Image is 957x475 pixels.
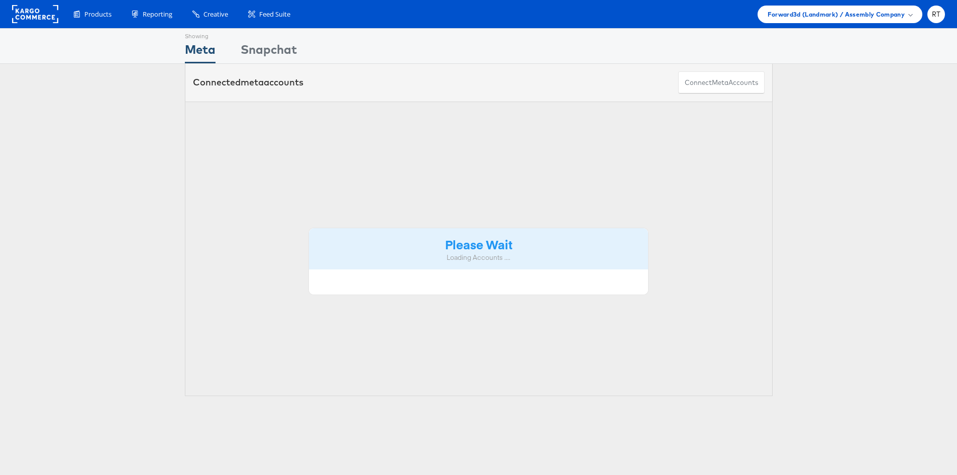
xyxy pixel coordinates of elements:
[445,236,512,252] strong: Please Wait
[712,78,728,87] span: meta
[241,76,264,88] span: meta
[203,10,228,19] span: Creative
[768,9,905,20] span: Forward3d (Landmark) / Assembly Company
[316,253,641,262] div: Loading Accounts ....
[185,29,216,41] div: Showing
[932,11,941,18] span: RT
[143,10,172,19] span: Reporting
[185,41,216,63] div: Meta
[259,10,290,19] span: Feed Suite
[241,41,297,63] div: Snapchat
[678,71,765,94] button: ConnectmetaAccounts
[84,10,112,19] span: Products
[193,76,303,89] div: Connected accounts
